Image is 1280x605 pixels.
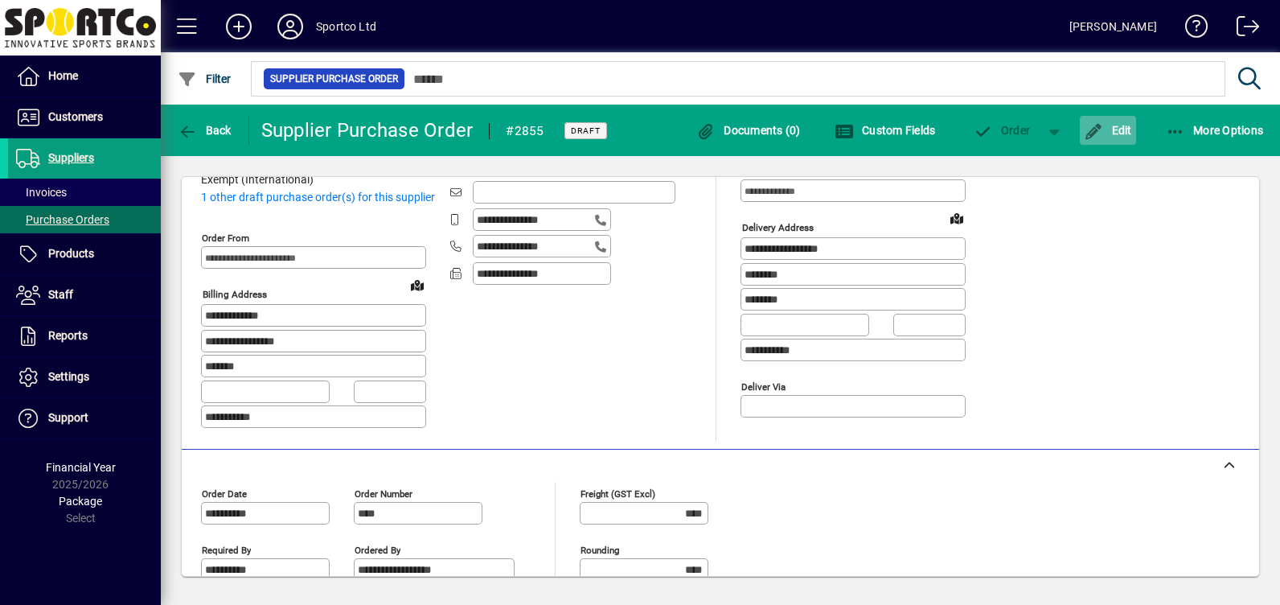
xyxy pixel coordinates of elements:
span: Reports [48,329,88,342]
span: Purchase Orders [16,213,109,226]
mat-label: Freight (GST excl) [581,488,655,499]
span: Home [48,69,78,82]
span: Settings [48,370,89,383]
a: View on map [944,205,970,231]
mat-label: Required by [202,544,251,555]
a: Purchase Orders [8,206,161,233]
button: Custom Fields [831,116,940,145]
mat-label: Ordered by [355,544,400,555]
span: Custom Fields [835,124,936,137]
button: Add [213,12,265,41]
a: Logout [1225,3,1260,56]
span: Suppliers [48,151,94,164]
mat-label: Rounding [581,544,619,555]
span: Support [48,411,88,424]
span: Supplier Purchase Order [270,71,398,87]
span: Customers [48,110,103,123]
span: Back [178,124,232,137]
button: Documents (0) [692,116,805,145]
span: Draft [571,126,601,136]
button: Order [965,116,1038,145]
div: Sportco Ltd [316,14,376,39]
a: Settings [8,357,161,397]
span: Financial Year [46,461,116,474]
app-page-header-button: Back [161,116,249,145]
span: Order [973,124,1030,137]
a: Products [8,234,161,274]
span: Filter [178,72,232,85]
button: Profile [265,12,316,41]
a: Knowledge Base [1173,3,1208,56]
button: Back [174,116,236,145]
a: Invoices [8,179,161,206]
mat-label: Order from [202,233,249,244]
span: Documents (0) [696,124,801,137]
button: Filter [174,64,236,93]
mat-label: Deliver via [741,381,786,392]
a: View on map [404,272,430,298]
span: Staff [48,288,73,301]
a: Home [8,56,161,97]
span: Invoices [16,186,67,199]
a: Staff [8,275,161,315]
div: Supplier Purchase Order [261,117,474,143]
span: Products [48,247,94,260]
span: Package [59,495,102,508]
a: Customers [8,97,161,138]
div: [PERSON_NAME] [1069,14,1157,39]
button: More Options [1162,116,1268,145]
span: Exempt (International) [201,174,314,187]
a: Reports [8,316,161,356]
div: #2855 [506,118,544,144]
div: 1 other draft purchase order(s) for this supplier [201,189,450,206]
button: Edit [1080,116,1136,145]
mat-label: Order number [355,488,412,499]
span: Edit [1084,124,1132,137]
a: Support [8,398,161,438]
mat-label: Order date [202,488,247,499]
span: More Options [1166,124,1264,137]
